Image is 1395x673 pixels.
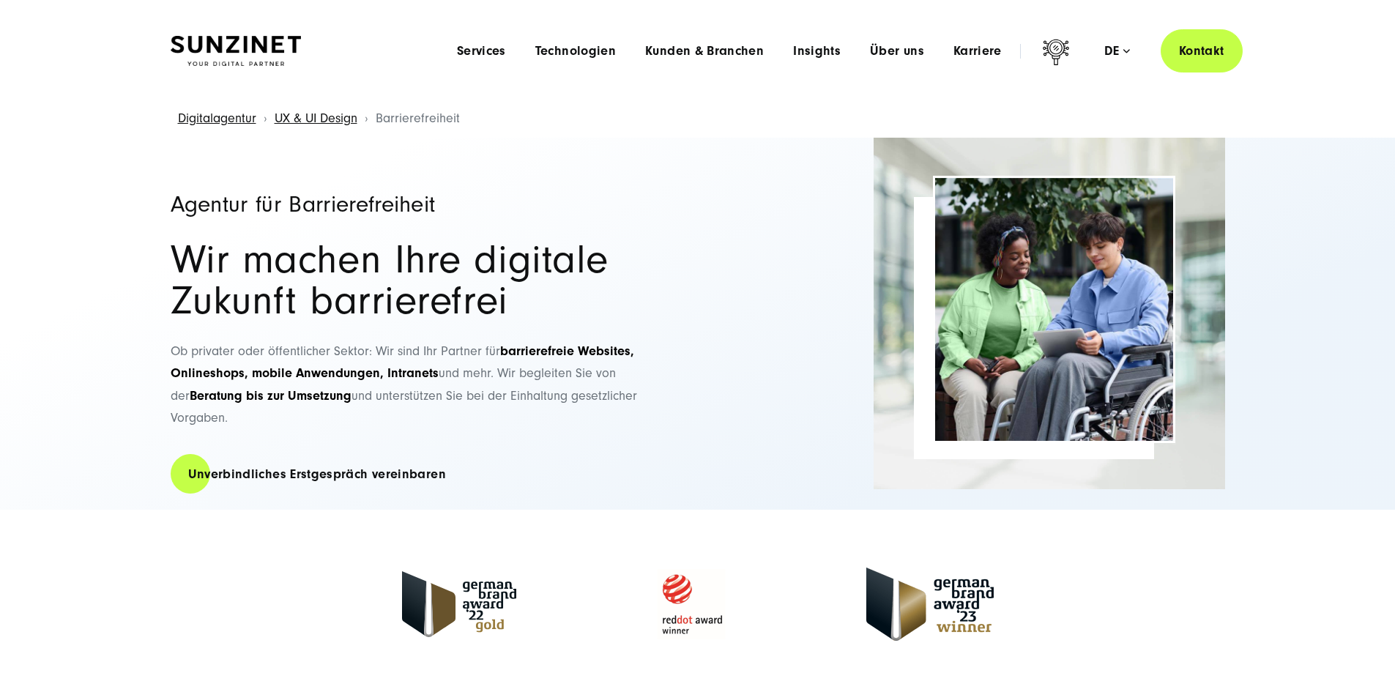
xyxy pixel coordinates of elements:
[376,111,460,126] span: Barrierefreiheit
[645,44,764,59] a: Kunden & Branchen
[870,44,924,59] a: Über uns
[935,178,1173,441] img: Symbolbild für
[402,571,516,636] img: Logo des German Brand Award 2022 mit dem Text 'German Brand Award '22 gold' und einer stilisierte...
[171,36,301,67] img: SUNZINET Full Service Digital Agentur
[171,341,683,430] p: Ob privater oder öffentlicher Sektor: Wir sind Ihr Partner für und mehr. Wir begleiten Sie von de...
[793,44,841,59] a: Insights
[275,111,357,126] a: UX & UI Design
[178,111,256,126] a: Digitalagentur
[171,239,683,321] h2: Wir machen Ihre digitale Zukunft barrierefrei
[190,388,351,404] strong: Beratung bis zur Umsetzung
[614,560,768,648] img: Logo des Red Dot Award mit einer rot-weiß gestreiften Kugel und dem Text 'reddot award winner'. |...
[1104,44,1130,59] div: de
[535,44,616,59] a: Technologien
[866,568,994,641] img: Logo des German Brand Award 2023 mit dem Text 'German Brand Award '23 Winner' und einer stilisier...
[171,453,464,495] a: Unverbindliches Erstgespräch vereinbaren
[171,193,683,216] h1: Agentur für Barrierefreiheit
[457,44,506,59] a: Services
[874,138,1225,489] img: Ein heller und moderner Innenraum mit großen Glasfenstern und viel natürlichem Licht, unscharf da...
[1161,29,1243,72] a: Kontakt
[953,44,1002,59] a: Karriere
